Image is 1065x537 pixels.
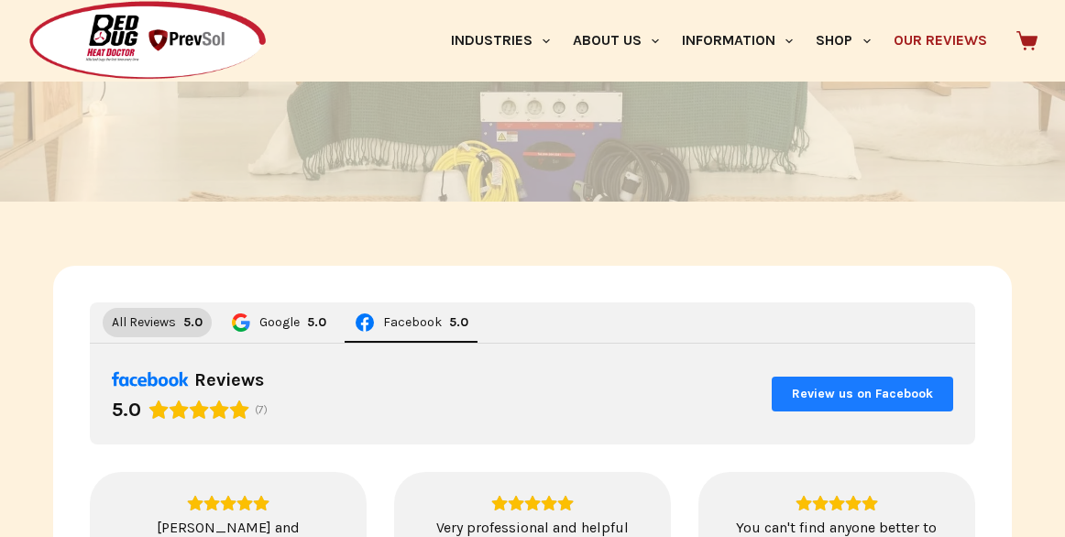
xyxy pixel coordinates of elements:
button: Open LiveChat chat widget [15,7,70,62]
div: Rating: 5.0 out of 5 [417,495,648,511]
div: 5.0 [449,314,468,331]
div: 5.0 [112,397,141,422]
span: Google [259,316,300,329]
div: Rating: 5.0 out of 5 [307,314,326,331]
span: Facebook [383,316,442,329]
div: Rating: 5.0 out of 5 [183,314,203,331]
div: Rating: 5.0 out of 5 [113,495,344,511]
div: 5.0 [183,314,203,331]
div: Rating: 5.0 out of 5 [449,314,468,331]
button: Review us on Facebook [772,377,953,411]
span: Review us on Facebook [792,386,933,402]
div: Rating: 5.0 out of 5 [112,397,249,422]
span: (7) [255,403,268,416]
div: Rating: 5.0 out of 5 [721,495,952,511]
div: reviews [194,368,264,392]
div: 5.0 [307,314,326,331]
span: All Reviews [112,316,176,329]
